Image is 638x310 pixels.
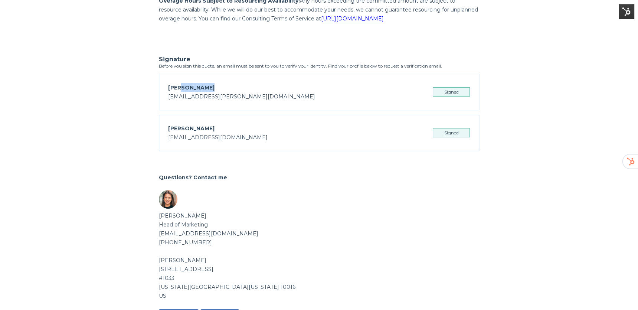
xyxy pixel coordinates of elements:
div: Signed [433,128,470,137]
img: HubSpot Tools Menu Toggle [619,4,634,19]
span: [PERSON_NAME] [168,84,215,91]
h2: Questions? Contact me [159,173,480,182]
span: [EMAIL_ADDRESS][DOMAIN_NAME] [168,134,268,141]
span: [EMAIL_ADDRESS][PERSON_NAME][DOMAIN_NAME] [168,93,315,100]
div: Head of Marketing [159,220,480,229]
h3: Signature [159,56,480,63]
div: Signed [433,87,470,97]
div: [STREET_ADDRESS] [159,265,480,274]
div: [EMAIL_ADDRESS][DOMAIN_NAME] [159,229,480,238]
b: [PERSON_NAME] [159,212,206,219]
span: [PERSON_NAME] [168,125,215,132]
div: [PHONE_NUMBER] [159,238,480,247]
a: [URL][DOMAIN_NAME] [321,15,384,22]
div: Before you sign this quote, an email must be sent to you to verify your identity. Find your profi... [159,56,480,151]
div: [US_STATE][GEOGRAPHIC_DATA][US_STATE] 10016 [159,283,480,291]
div: US [159,291,480,300]
img: Sender avatar [159,190,177,209]
div: #1033 [159,274,480,283]
div: [PERSON_NAME] [159,256,480,265]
